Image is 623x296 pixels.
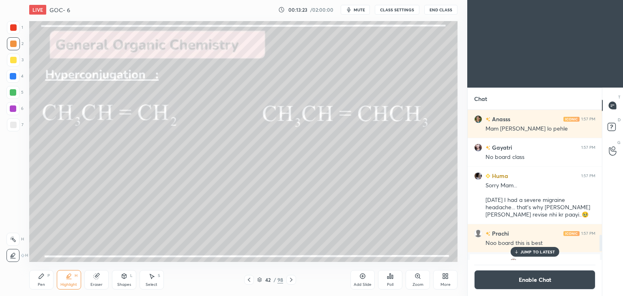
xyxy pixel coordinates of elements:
p: G [617,139,621,146]
div: P [47,274,50,278]
p: H [21,237,24,241]
h6: Gayatri [490,143,512,152]
img: 0102305c22994644a01004e7a011d9d9.jpg [474,144,482,152]
div: Shapes [117,283,131,287]
div: No board class [486,153,595,161]
h6: Anasss [490,115,510,123]
div: 5 [6,86,24,99]
div: Eraser [90,283,103,287]
img: Learner_Badge_beginner_1_8b307cf2a0.svg [486,174,490,178]
div: H [75,274,77,278]
div: 98 [277,276,283,283]
div: Zoom [412,283,423,287]
h6: Prachi [490,229,509,238]
div: 1:57 PM [581,117,595,122]
div: 1:57 PM [581,231,595,236]
img: no-rating-badge.077c3623.svg [486,117,490,122]
img: shiftIcon.72a6c929.svg [21,254,24,257]
p: JUMP TO LATEST [520,249,555,254]
span: Roshni [527,259,545,266]
div: 7 [7,118,24,131]
div: 1:57 PM [581,145,595,150]
span: joined [545,259,561,266]
div: Poll [387,283,393,287]
img: no-rating-badge.077c3623.svg [486,146,490,150]
div: Select [146,283,157,287]
div: 2 [7,37,24,50]
p: D [618,117,621,123]
button: End Class [424,5,458,15]
div: grid [468,110,602,260]
div: 1 [7,21,23,34]
div: More [440,283,451,287]
span: mute [354,7,365,13]
button: Enable Chat [474,270,595,290]
div: 6 [6,102,24,115]
img: 4e74132b864242eaa1bc795738e534bd.jpg [474,172,482,180]
img: 6537e32b12e34fb4ba12cf39c05cb5d3.jpg [474,115,482,123]
div: S [158,274,160,278]
div: Add Slide [354,283,372,287]
div: / [273,277,276,282]
p: Chat [468,88,494,109]
div: 1:57 PM [581,174,595,178]
div: Pen [38,283,45,287]
img: iconic-light.a09c19a4.png [563,231,580,236]
div: Highlight [60,283,77,287]
div: Noo board this is best [486,239,595,247]
h6: Huma [490,172,508,180]
div: Sorry Mam... [DATE] I had a severe migraine headache... that's why [PERSON_NAME] [PERSON_NAME] re... [486,182,595,219]
div: 3 [7,54,24,66]
img: default.png [474,230,482,238]
button: mute [341,5,370,15]
div: 42 [264,277,272,282]
div: 4 [6,70,24,83]
img: iconic-light.a09c19a4.png [563,117,580,122]
div: L [130,274,133,278]
div: LIVE [29,5,46,15]
div: Mam [PERSON_NAME] lo pehle [486,125,595,133]
h4: GOC- 6 [49,6,70,14]
p: H [25,253,28,257]
img: 139a0e8243f5443ab86b9aace790bb26.jpg [509,258,518,266]
p: T [618,94,621,100]
img: no-rating-badge.077c3623.svg [486,232,490,236]
button: CLASS SETTINGS [375,5,419,15]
